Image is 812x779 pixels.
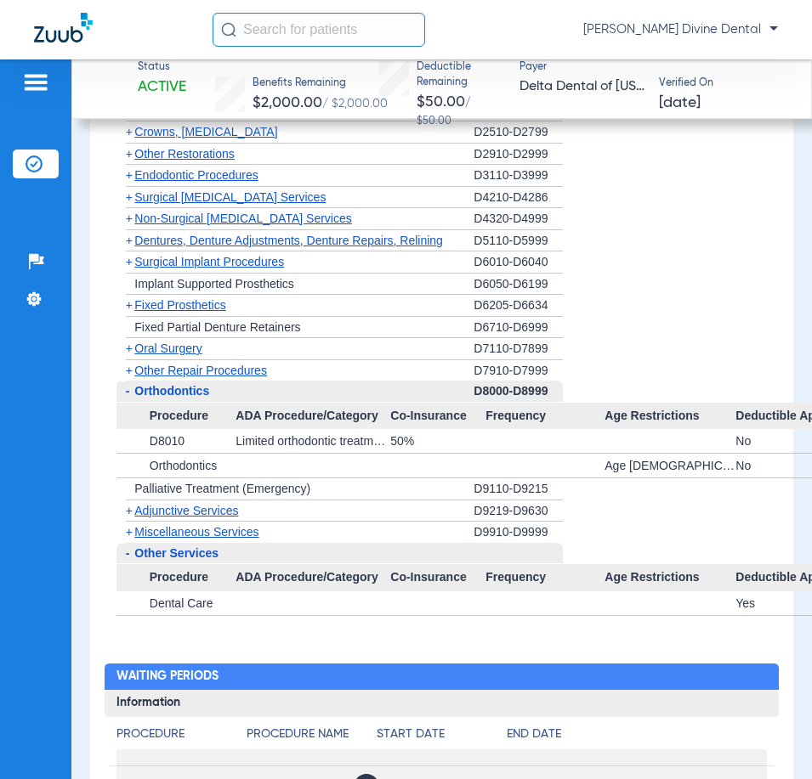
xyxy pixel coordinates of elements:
span: D8010 [150,434,185,448]
span: Procedure [116,403,236,430]
span: Payer [520,60,644,76]
span: Dental Care [150,596,213,610]
div: D6710-D6999 [474,317,563,339]
div: D8000-D8999 [474,381,563,403]
h4: Start Date [377,725,507,743]
span: Surgical [MEDICAL_DATA] Services [134,190,326,204]
div: D2510-D2799 [474,121,563,144]
span: Surgical Implant Procedures [134,255,284,268]
span: Age Restrictions [605,564,735,591]
input: Search for patients [213,13,425,47]
span: Palliative Treatment (Emergency) [134,482,310,495]
span: [PERSON_NAME] Divine Dental [583,21,778,38]
img: Search Icon [221,22,236,37]
span: + [126,504,133,517]
img: Zuub Logo [34,13,93,42]
h4: Procedure [116,725,247,743]
app-breakdown-title: End Date [507,725,767,749]
span: Frequency [485,403,605,430]
span: + [126,298,133,312]
span: Verified On [659,76,784,92]
span: Miscellaneous Services [134,525,258,539]
span: Co-Insurance [390,403,485,430]
span: Other Repair Procedures [134,364,267,377]
h2: Waiting Periods [105,663,778,691]
span: ADA Procedure/Category [236,403,390,430]
span: Active [138,76,186,98]
h4: Procedure Name [247,725,377,743]
span: Implant Supported Prosthetics [134,277,294,291]
span: / $2,000.00 [322,98,388,110]
span: - [126,384,130,398]
span: Other Restorations [134,147,235,161]
div: 50% [390,429,485,453]
app-breakdown-title: Procedure [116,725,247,749]
span: Deductible Remaining [417,60,504,90]
span: + [126,234,133,247]
span: Adjunctive Services [134,504,238,517]
span: Age Restrictions [605,403,735,430]
span: + [126,212,133,225]
div: Limited orthodontic treatment of the primary dentition [236,429,390,453]
span: Procedure [116,564,236,591]
span: Delta Dental of [US_STATE] [520,76,644,98]
span: $50.00 [417,94,465,110]
span: + [126,147,133,161]
span: Oral Surgery [134,342,202,355]
div: D9219-D9630 [474,500,563,522]
div: D7110-D7899 [474,338,563,360]
span: Orthodontics [150,459,217,472]
span: + [126,342,133,355]
span: Endodontic Procedures [134,168,258,182]
div: D2910-D2999 [474,144,563,166]
span: Status [138,60,186,76]
div: D9110-D9215 [474,478,563,500]
span: Fixed Partial Denture Retainers [134,320,300,334]
div: D6205-D6634 [474,295,563,317]
div: D9910-D9999 [474,522,563,543]
div: D6010-D6040 [474,251,563,274]
div: D4320-D4999 [474,208,563,230]
span: Non-Surgical [MEDICAL_DATA] Services [134,212,351,225]
div: D5110-D5999 [474,230,563,252]
span: + [126,364,133,377]
span: Orthodontics [134,384,209,398]
span: Fixed Prosthetics [134,298,225,312]
span: Dentures, Denture Adjustments, Denture Repairs, Relining [134,234,443,247]
span: - [126,546,130,560]
iframe: Chat Widget [727,697,812,779]
span: + [126,125,133,138]
span: Crowns, [MEDICAL_DATA] [134,125,277,138]
span: Other Services [134,546,219,560]
h3: Information [105,690,778,717]
span: Co-Insurance [390,564,485,591]
div: Age [DEMOGRAPHIC_DATA] and older [605,454,735,477]
span: ADA Procedure/Category [236,564,390,591]
div: D6050-D6199 [474,274,563,296]
app-breakdown-title: Procedure Name [247,725,377,749]
img: hamburger-icon [22,72,49,93]
span: + [126,168,133,182]
div: D3110-D3999 [474,165,563,187]
span: [DATE] [659,93,701,114]
div: D7910-D7999 [474,360,563,381]
span: $2,000.00 [253,95,322,110]
h4: End Date [507,725,767,743]
span: + [126,255,133,268]
div: D4210-D4286 [474,187,563,209]
span: + [126,525,133,539]
span: Benefits Remaining [253,76,388,92]
span: Frequency [485,564,605,591]
app-breakdown-title: Start Date [377,725,507,749]
span: + [126,190,133,204]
